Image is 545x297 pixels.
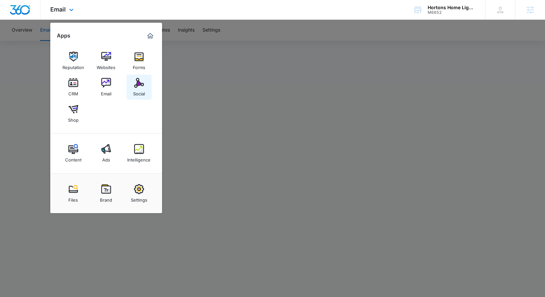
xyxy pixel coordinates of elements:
a: Reputation [61,48,86,73]
a: CRM [61,75,86,100]
span: Email [50,6,66,13]
a: Settings [127,181,152,206]
h2: Apps [57,33,70,39]
div: account name [428,5,476,10]
a: Social [127,75,152,100]
div: CRM [68,88,78,96]
a: Brand [94,181,119,206]
a: Websites [94,48,119,73]
div: Forms [133,62,145,70]
a: Marketing 360® Dashboard [145,31,155,41]
a: Email [94,75,119,100]
a: Forms [127,48,152,73]
div: account id [428,10,476,15]
a: Files [61,181,86,206]
div: Files [68,194,78,203]
div: Brand [100,194,112,203]
div: Settings [131,194,147,203]
div: Ads [102,154,110,162]
a: Ads [94,141,119,166]
div: Email [101,88,111,96]
a: Content [61,141,86,166]
div: Content [65,154,82,162]
a: Intelligence [127,141,152,166]
div: Social [133,88,145,96]
div: Shop [68,114,79,123]
div: Intelligence [127,154,151,162]
div: Websites [97,62,115,70]
div: Reputation [62,62,84,70]
a: Shop [61,101,86,126]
